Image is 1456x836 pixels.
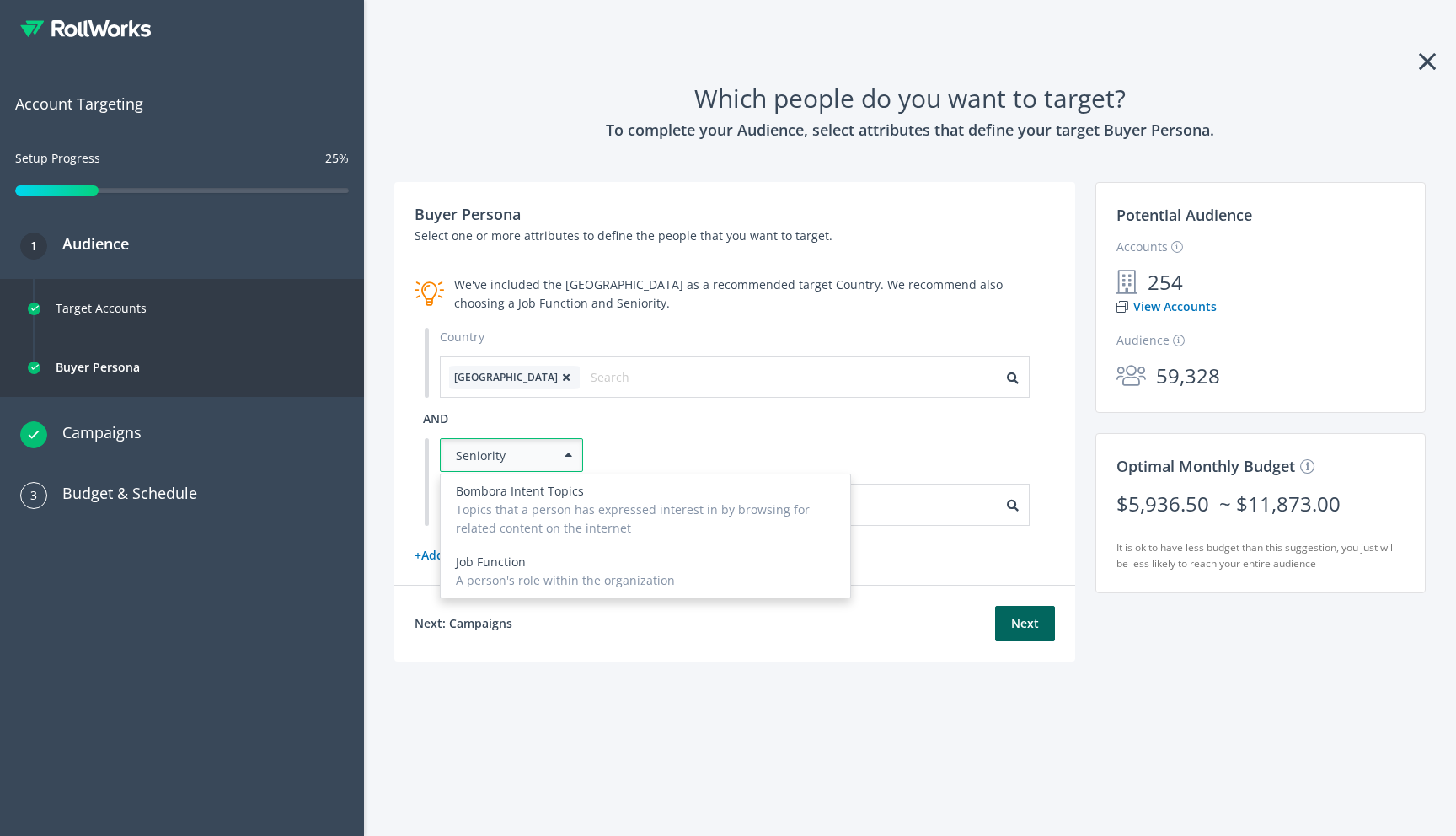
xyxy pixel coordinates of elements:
label: Audience [1116,331,1185,350]
span: 1 [30,233,37,260]
label: Country [440,328,484,346]
h4: Next: Campaigns [415,614,512,633]
div: Bombora Intent Topics [456,482,835,501]
h1: Which people do you want to target? [394,78,1426,118]
h5: It is ok to have less budget than this suggestion, you just will be less likely to reach your ent... [1116,540,1405,572]
div: A person's role within the organization [456,571,835,590]
a: View Accounts [1116,297,1217,316]
div: Seniority [440,438,583,472]
span: and [423,410,448,426]
div: Topics that a person has expressed interest in by browsing for related content on the internet [456,501,835,538]
div: RollWorks [20,20,344,38]
h3: Audience [47,232,129,255]
p: Select one or more attributes to define the people that you want to target. [415,227,1055,245]
div: $ [1236,488,1248,520]
div: $ [1116,488,1128,520]
h3: Buyer Persona [415,202,1055,226]
div: 11,873.00 [1248,488,1341,520]
h3: Budget & Schedule [47,481,197,505]
label: Accounts [1116,238,1183,256]
button: Next [995,606,1055,641]
span: [GEOGRAPHIC_DATA] [454,366,558,389]
div: We've included the [GEOGRAPHIC_DATA] as a recommended target Country. We recommend also choosing ... [454,276,1055,313]
div: Job Function [456,553,835,571]
span: Optimal Monthly Budget [1116,456,1300,476]
h3: Potential Audience [1116,203,1405,237]
input: Search [591,366,741,389]
div: Target Accounts [56,288,147,329]
div: Setup Progress [15,149,100,183]
div: Buyer Persona [56,347,140,388]
span: ~ [1219,488,1231,520]
div: 25% [325,149,349,168]
div: 5,936.50 [1128,488,1209,520]
h3: Campaigns [47,421,142,444]
span: Account Targeting [15,92,349,115]
span: 59,328 [1146,360,1230,392]
a: + Add another attribute [415,547,549,563]
span: 3 [30,482,37,509]
h3: To complete your Audience, select attributes that define your target Buyer Persona. [394,118,1426,142]
span: 254 [1137,266,1193,298]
